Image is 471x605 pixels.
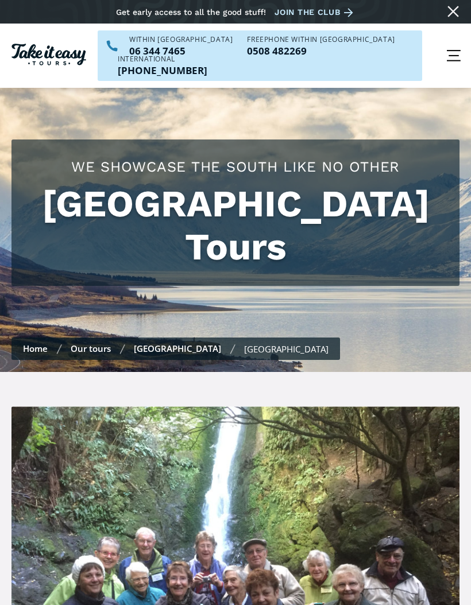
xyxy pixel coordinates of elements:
div: Get early access to all the good stuff! [116,7,266,17]
a: Call us freephone within NZ on 0508482269 [247,46,395,56]
a: Join the club [275,5,357,20]
div: Freephone WITHIN [GEOGRAPHIC_DATA] [247,36,395,43]
div: International [118,56,207,63]
p: [PHONE_NUMBER] [118,65,207,75]
a: Call us outside of NZ on +6463447465 [118,65,207,75]
h2: We showcase the south like no other [23,157,448,177]
img: Take it easy Tours logo [11,44,86,65]
a: Home [23,343,48,354]
nav: breadcrumbs [11,338,340,360]
div: [GEOGRAPHIC_DATA] [244,343,329,355]
a: [GEOGRAPHIC_DATA] [134,343,221,354]
a: Close message [444,2,462,21]
h1: [GEOGRAPHIC_DATA] Tours [23,183,448,269]
div: menu [437,38,471,73]
a: Call us within NZ on 063447465 [129,46,233,56]
a: Our tours [71,343,111,354]
p: 0508 482269 [247,46,395,56]
a: Homepage [11,41,86,71]
p: 06 344 7465 [129,46,233,56]
div: WITHIN [GEOGRAPHIC_DATA] [129,36,233,43]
